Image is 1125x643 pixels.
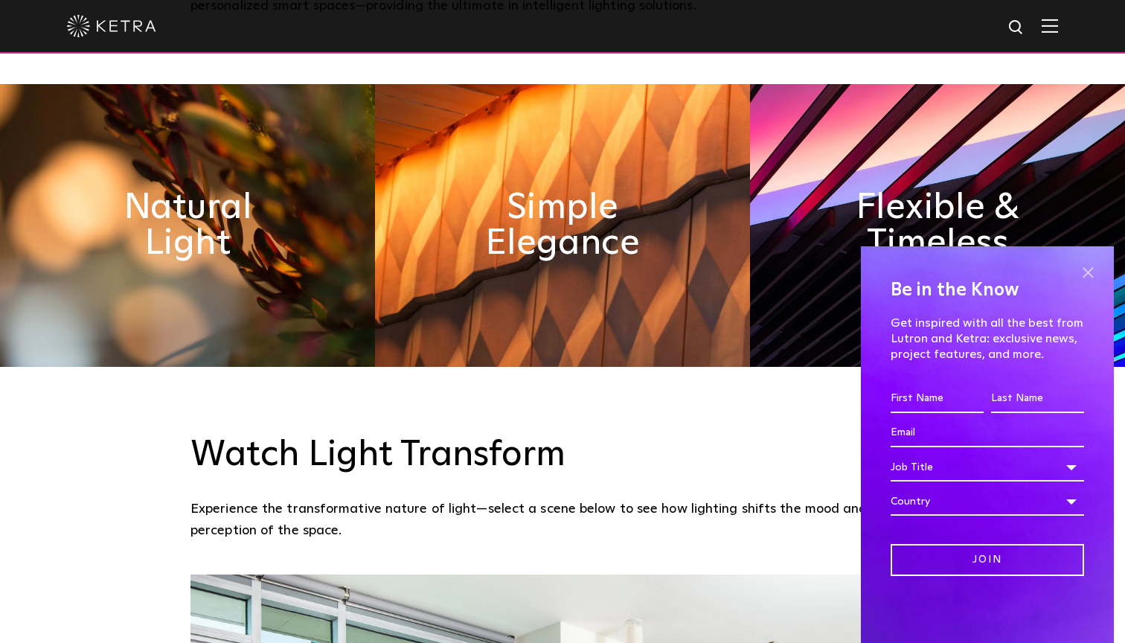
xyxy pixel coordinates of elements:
p: Experience the transformative nature of light—select a scene below to see how lighting shifts the... [190,499,927,541]
input: Join [891,544,1084,576]
img: Hamburger%20Nav.svg [1042,19,1058,33]
img: ketra-logo-2019-white [67,15,156,37]
div: Job Title [891,453,1084,482]
h2: Simple Elegance [469,190,656,261]
h3: Watch Light Transform [190,434,935,477]
input: Email [891,419,1084,447]
h2: Flexible & Timeless [844,190,1031,261]
img: flexible_timeless_ketra [750,84,1125,367]
img: simple_elegance [375,84,750,367]
input: First Name [891,385,984,413]
h2: Natural Light [94,190,281,261]
input: Last Name [991,385,1084,413]
p: Get inspired with all the best from Lutron and Ketra: exclusive news, project features, and more. [891,316,1084,362]
h4: Be in the Know [891,276,1084,304]
div: Country [891,487,1084,516]
img: search icon [1007,19,1026,37]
